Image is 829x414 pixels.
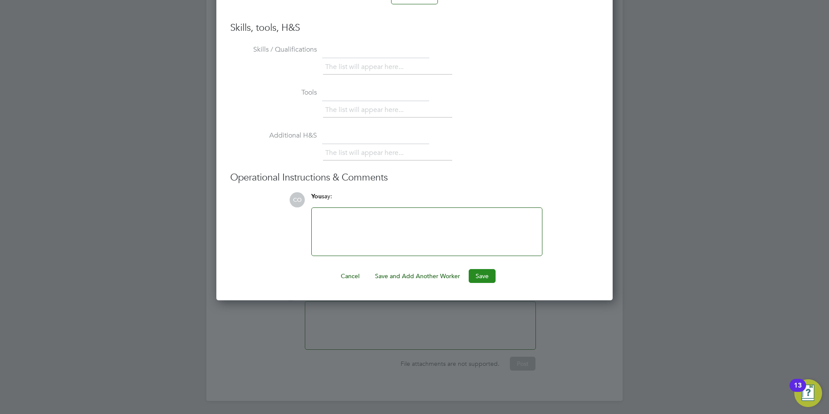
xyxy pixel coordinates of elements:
[230,45,317,54] label: Skills / Qualifications
[325,147,407,159] li: The list will appear here...
[230,22,599,34] h3: Skills, tools, H&S
[325,104,407,116] li: The list will appear here...
[469,269,496,283] button: Save
[311,193,322,200] span: You
[230,88,317,97] label: Tools
[290,192,305,207] span: CO
[368,269,467,283] button: Save and Add Another Worker
[325,61,407,73] li: The list will appear here...
[794,379,822,407] button: Open Resource Center, 13 new notifications
[311,192,542,207] div: say:
[334,269,366,283] button: Cancel
[230,171,599,184] h3: Operational Instructions & Comments
[230,131,317,140] label: Additional H&S
[794,385,802,397] div: 13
